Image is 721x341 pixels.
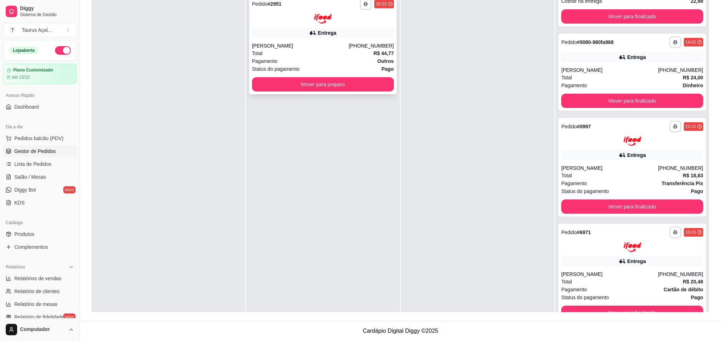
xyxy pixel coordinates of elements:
div: [PHONE_NUMBER] [658,164,703,172]
strong: R$ 44,77 [374,50,394,56]
span: Relatório de mesas [14,301,58,308]
strong: Pago [691,295,703,300]
a: Plano Customizadoaté 13/10 [3,64,77,84]
div: Entrega [318,29,336,36]
div: Taurus Açaí ... [22,26,52,34]
a: DiggySistema de Gestão [3,3,77,20]
div: 14:03 [685,39,696,45]
div: 16:03 [685,229,696,235]
strong: Pago [381,66,394,72]
div: 16:23 [376,1,386,7]
span: Status do pagamento [561,293,609,301]
span: Pagamento [252,57,278,65]
a: Lista de Pedidos [3,158,77,170]
span: Relatório de fidelidade [14,313,64,321]
div: Dia a dia [3,121,77,133]
div: [PERSON_NAME] [252,42,349,49]
a: Relatório de fidelidadenovo [3,311,77,323]
a: Produtos [3,228,77,240]
div: [PERSON_NAME] [561,164,658,172]
strong: R$ 20,48 [683,279,703,285]
img: ifood [623,137,641,146]
button: Alterar Status [55,46,71,55]
span: Total [252,49,263,57]
a: KDS [3,197,77,208]
strong: # 2951 [267,1,281,7]
strong: # 0080-980fa968 [577,39,614,45]
span: Total [561,172,572,179]
a: Dashboard [3,101,77,113]
div: Catálogo [3,217,77,228]
a: Salão / Mesas [3,171,77,183]
a: Complementos [3,241,77,253]
span: Pedido [561,39,577,45]
button: Mover para finalizado [561,199,703,214]
span: Pedido [252,1,268,7]
button: Select a team [3,23,77,37]
img: ifood [314,14,332,24]
button: Mover para finalizado [561,9,703,24]
button: Pedidos balcão (PDV) [3,133,77,144]
div: Acesso Rápido [3,90,77,101]
footer: Cardápio Digital Diggy © 2025 [80,321,721,341]
a: Relatório de mesas [3,298,77,310]
a: Relatório de clientes [3,286,77,297]
strong: # 6971 [577,229,591,235]
button: Computador [3,321,77,338]
span: Sistema de Gestão [20,12,74,18]
button: Mover para finalizado [561,306,703,320]
span: KDS [14,199,25,206]
div: [PHONE_NUMBER] [658,66,703,74]
span: Produtos [14,231,34,238]
article: até 13/10 [12,74,30,80]
span: Relatórios [6,264,25,270]
div: Entrega [627,258,646,265]
span: Total [561,74,572,81]
span: Pagamento [561,81,587,89]
button: Mover para finalizado [561,94,703,108]
strong: Cartão de débito [664,287,703,292]
div: [PERSON_NAME] [561,271,658,278]
span: Relatório de clientes [14,288,60,295]
span: Pedido [561,124,577,129]
div: [PHONE_NUMBER] [658,271,703,278]
a: Relatórios de vendas [3,273,77,284]
strong: Outros [377,58,394,64]
span: Computador [20,326,65,333]
img: ifood [623,242,641,252]
strong: Transferência Pix [662,181,703,186]
div: Entrega [627,152,646,159]
strong: # 0997 [577,124,591,129]
strong: R$ 24,00 [683,75,703,80]
span: Gestor de Pedidos [14,148,56,155]
strong: R$ 18,83 [683,173,703,178]
button: Mover para preparo [252,77,394,92]
span: Status do pagamento [561,187,609,195]
span: Pedido [561,229,577,235]
div: Loja aberta [9,46,39,54]
span: Pagamento [561,286,587,293]
span: T [9,26,16,34]
div: [PHONE_NUMBER] [349,42,394,49]
span: Dashboard [14,103,39,110]
span: Total [561,278,572,286]
div: Entrega [627,54,646,61]
strong: Dinheiro [683,83,703,88]
span: Pagamento [561,179,587,187]
span: Diggy [20,5,74,12]
div: [PERSON_NAME] [561,66,658,74]
span: Lista de Pedidos [14,160,51,168]
strong: Pago [691,188,703,194]
span: Salão / Mesas [14,173,46,181]
a: Gestor de Pedidos [3,145,77,157]
span: Diggy Bot [14,186,36,193]
span: Relatórios de vendas [14,275,61,282]
div: 15:10 [685,124,696,129]
span: Complementos [14,243,48,251]
span: Status do pagamento [252,65,300,73]
a: Diggy Botnovo [3,184,77,196]
span: Pedidos balcão (PDV) [14,135,64,142]
article: Plano Customizado [13,68,53,73]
